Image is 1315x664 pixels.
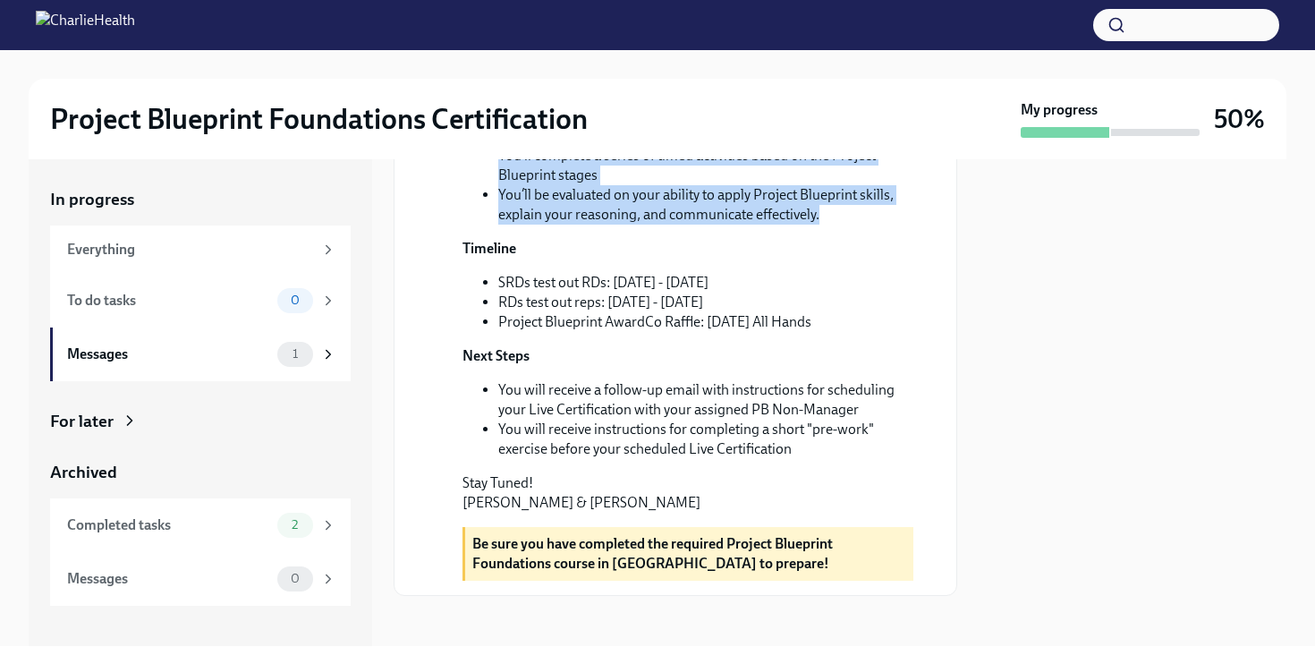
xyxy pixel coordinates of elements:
[50,461,351,484] a: Archived
[280,294,310,307] span: 0
[67,291,270,311] div: To do tasks
[282,347,309,361] span: 1
[36,11,135,39] img: CharlieHealth
[50,274,351,328] a: To do tasks0
[498,380,913,420] li: You will receive a follow-up email with instructions for scheduling your Live Certification with ...
[67,345,270,364] div: Messages
[281,518,309,532] span: 2
[67,240,313,260] div: Everything
[1021,100,1098,120] strong: My progress
[50,410,351,433] a: For later
[462,473,913,513] p: Stay Tuned! [PERSON_NAME] & [PERSON_NAME]
[50,410,114,433] div: For later
[498,146,913,185] li: You’ll complete a series of timed activities based on the Project Blueprint stages
[50,188,351,211] a: In progress
[50,552,351,606] a: Messages0
[472,535,833,572] strong: Be sure you have completed the required Project Blueprint Foundations course in [GEOGRAPHIC_DATA]...
[67,569,270,589] div: Messages
[50,498,351,552] a: Completed tasks2
[462,347,530,364] strong: Next Steps
[50,226,351,274] a: Everything
[280,572,310,585] span: 0
[1214,103,1265,135] h3: 50%
[498,293,913,312] li: RDs test out reps: [DATE] - [DATE]
[462,240,516,257] strong: Timeline
[50,328,351,381] a: Messages1
[498,185,913,225] li: You’ll be evaluated on your ability to apply Project Blueprint skills, explain your reasoning, an...
[67,515,270,535] div: Completed tasks
[498,312,913,332] li: Project Blueprint AwardCo Raffle: [DATE] All Hands
[498,420,913,459] li: You will receive instructions for completing a short "pre-work" exercise before your scheduled Li...
[50,101,588,137] h2: Project Blueprint Foundations Certification
[498,273,913,293] li: SRDs test out RDs: [DATE] - [DATE]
